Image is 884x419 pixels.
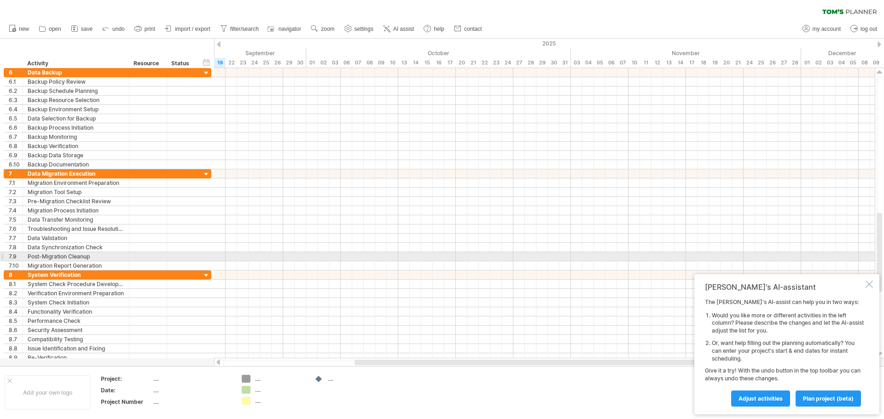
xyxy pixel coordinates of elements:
span: save [81,26,93,32]
div: .... [328,375,378,383]
div: Thursday, 6 November 2025 [605,58,617,68]
li: Would you like more or different activities in the left column? Please describe the changes and l... [712,312,864,335]
a: filter/search [218,23,262,35]
div: Backup Verification [28,142,124,150]
div: Thursday, 27 November 2025 [778,58,790,68]
span: Adjust activities [739,395,783,402]
div: Monday, 22 September 2025 [226,58,237,68]
div: Backup Environment Setup [28,105,124,114]
div: 6.10 [9,160,23,169]
div: Backup Policy Review [28,77,124,86]
span: log out [861,26,877,32]
div: Friday, 17 October 2025 [444,58,456,68]
div: Migration Tool Setup [28,188,124,196]
div: Wednesday, 15 October 2025 [421,58,433,68]
div: Friday, 7 November 2025 [617,58,628,68]
div: Thursday, 4 December 2025 [836,58,847,68]
div: Date: [101,386,151,394]
div: .... [153,375,231,383]
div: Friday, 3 October 2025 [329,58,341,68]
div: Friday, 24 October 2025 [502,58,513,68]
div: Monday, 29 September 2025 [283,58,295,68]
div: Project: [101,375,151,383]
div: 7 [9,169,23,178]
div: System Verification [28,270,124,279]
a: Adjust activities [731,390,790,407]
div: Status [171,59,192,68]
div: Tuesday, 4 November 2025 [582,58,594,68]
span: import / export [175,26,210,32]
div: Wednesday, 3 December 2025 [824,58,836,68]
div: Issue Identification and Fixing [28,344,124,353]
span: AI assist [393,26,414,32]
div: Tuesday, 25 November 2025 [755,58,767,68]
div: 6.3 [9,96,23,104]
div: Wednesday, 5 November 2025 [594,58,605,68]
span: new [19,26,29,32]
div: .... [153,386,231,394]
div: The [PERSON_NAME]'s AI-assist can help you in two ways: Give it a try! With the undo button in th... [705,298,864,406]
div: Backup Monitoring [28,132,124,141]
div: Thursday, 2 October 2025 [318,58,329,68]
div: Monday, 20 October 2025 [456,58,467,68]
div: Backup Resource Selection [28,96,124,104]
a: plan project (beta) [796,390,861,407]
div: November 2025 [571,48,801,58]
div: Thursday, 25 September 2025 [260,58,272,68]
div: Resource [134,59,162,68]
div: Monday, 6 October 2025 [341,58,352,68]
div: [PERSON_NAME]'s AI-assistant [705,282,864,292]
div: Monday, 13 October 2025 [398,58,410,68]
div: Thursday, 20 November 2025 [721,58,732,68]
div: Data Transfer Monitoring [28,215,124,224]
div: Tuesday, 30 September 2025 [295,58,306,68]
li: Or, want help filling out the planning automatically? You can enter your project's start & end da... [712,339,864,362]
span: contact [464,26,482,32]
a: my account [800,23,843,35]
div: 8.9 [9,353,23,362]
div: 6.7 [9,132,23,141]
div: Friday, 31 October 2025 [559,58,571,68]
a: undo [100,23,128,35]
div: Friday, 5 December 2025 [847,58,859,68]
div: Wednesday, 19 November 2025 [709,58,721,68]
a: settings [342,23,376,35]
span: settings [355,26,373,32]
div: Wednesday, 1 October 2025 [306,58,318,68]
div: 6.1 [9,77,23,86]
span: open [49,26,61,32]
div: Wednesday, 29 October 2025 [536,58,548,68]
div: Data Synchronization Check [28,243,124,252]
a: navigator [266,23,304,35]
span: navigator [279,26,301,32]
div: Troubleshooting and Issue Resolution [28,224,124,233]
div: Wednesday, 12 November 2025 [651,58,663,68]
div: 7.9 [9,252,23,261]
div: Compatibility Testing [28,335,124,344]
div: Wednesday, 22 October 2025 [479,58,490,68]
div: Backup Documentation [28,160,124,169]
div: Migration Process Initiation [28,206,124,215]
div: 8.7 [9,335,23,344]
div: Backup Schedule Planning [28,86,124,95]
div: Performance Check [28,316,124,325]
div: Friday, 14 November 2025 [675,58,686,68]
div: System Check Initiation [28,298,124,307]
div: Friday, 26 September 2025 [272,58,283,68]
div: 7.1 [9,178,23,187]
div: Tuesday, 21 October 2025 [467,58,479,68]
div: Tuesday, 11 November 2025 [640,58,651,68]
div: 6.5 [9,114,23,123]
div: Friday, 21 November 2025 [732,58,744,68]
div: 8 [9,270,23,279]
div: System Check Procedure Development [28,280,124,288]
div: October 2025 [306,48,571,58]
div: Re-Verification [28,353,124,362]
span: print [145,26,155,32]
a: AI assist [381,23,417,35]
div: Migration Environment Preparation [28,178,124,187]
span: undo [112,26,125,32]
div: Add your own logo [5,375,91,410]
a: zoom [308,23,337,35]
div: Pre-Migration Checklist Review [28,197,124,206]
